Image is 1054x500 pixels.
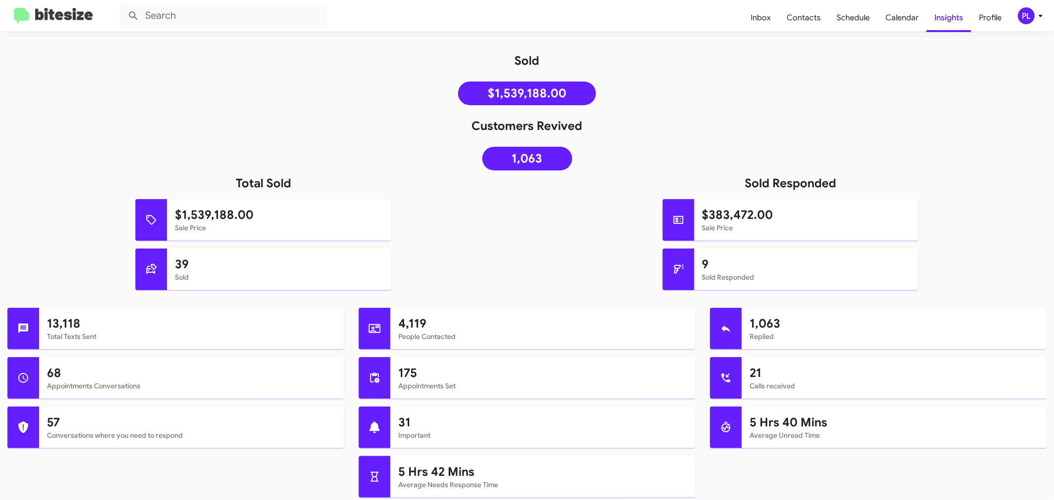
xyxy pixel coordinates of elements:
[829,3,878,32] a: Schedule
[750,415,1039,430] h1: 5 Hrs 40 Mins
[47,415,336,430] h1: 57
[750,316,1039,332] h1: 1,063
[702,256,911,272] h1: 9
[488,88,566,98] span: $1,539,188.00
[779,3,829,32] a: Contacts
[702,207,911,223] h1: $383,472.00
[175,207,383,223] h1: $1,539,188.00
[398,332,687,341] mat-card-subtitle: People Contacted
[750,365,1039,381] h1: 21
[398,381,687,391] mat-card-subtitle: Appointments Set
[47,332,336,341] mat-card-subtitle: Total Texts Sent
[175,256,383,272] h1: 39
[750,381,1039,391] mat-card-subtitle: Calls received
[398,365,687,381] h1: 175
[175,223,383,233] mat-card-subtitle: Sale Price
[971,3,1010,32] a: Profile
[702,272,911,282] mat-card-subtitle: Sold Responded
[750,430,1039,440] mat-card-subtitle: Average Unread Time
[750,332,1039,341] mat-card-subtitle: Replied
[398,430,687,440] mat-card-subtitle: Important
[398,316,687,332] h1: 4,119
[175,272,383,282] mat-card-subtitle: Sold
[743,3,779,32] a: Inbox
[47,430,336,440] mat-card-subtitle: Conversations where you need to respond
[927,3,971,32] a: Insights
[47,365,336,381] h1: 68
[120,4,327,28] input: Search
[398,464,687,480] h1: 5 Hrs 42 Mins
[47,381,336,391] mat-card-subtitle: Appointments Conversations
[1018,7,1035,24] div: PL
[47,316,336,332] h1: 13,118
[878,3,927,32] a: Calendar
[702,223,911,233] mat-card-subtitle: Sale Price
[512,154,543,164] span: 1,063
[398,415,687,430] h1: 31
[398,480,687,490] mat-card-subtitle: Average Needs Response Time
[1010,7,1043,24] button: PL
